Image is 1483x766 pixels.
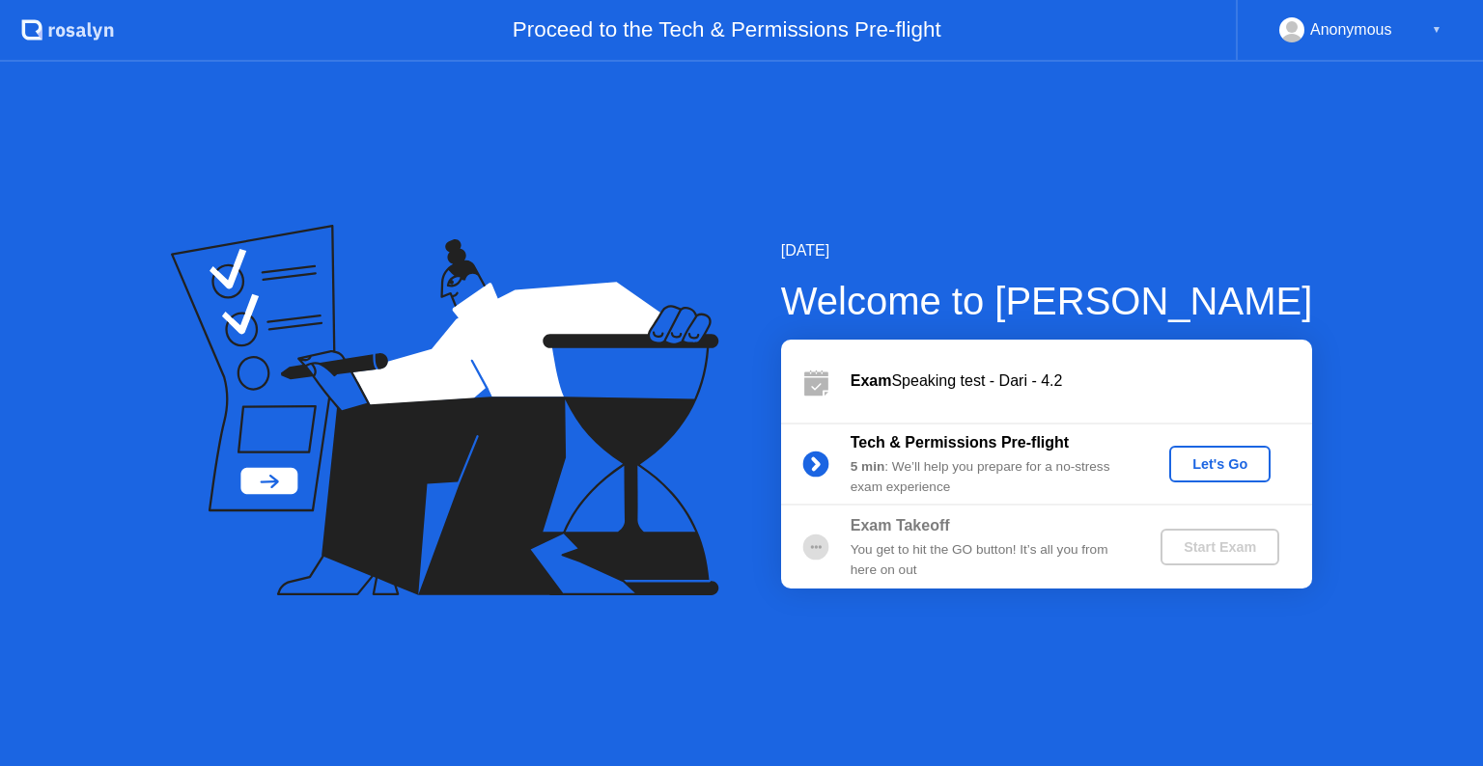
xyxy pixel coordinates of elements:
div: : We’ll help you prepare for a no-stress exam experience [851,457,1129,497]
div: Speaking test - Dari - 4.2 [851,369,1312,393]
div: Anonymous [1310,17,1392,42]
div: Welcome to [PERSON_NAME] [781,272,1313,330]
div: [DATE] [781,239,1313,262]
b: 5 min [851,459,885,474]
b: Tech & Permissions Pre-flight [851,434,1069,451]
b: Exam Takeoff [851,517,950,533]
div: Start Exam [1168,539,1272,555]
button: Start Exam [1161,529,1279,565]
div: ▼ [1432,17,1441,42]
button: Let's Go [1169,446,1271,482]
div: You get to hit the GO button! It’s all you from here on out [851,540,1129,580]
b: Exam [851,372,892,389]
div: Let's Go [1177,456,1263,472]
